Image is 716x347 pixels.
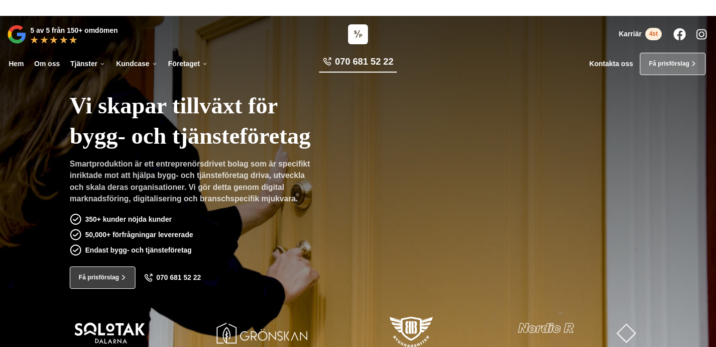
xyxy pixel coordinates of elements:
[156,273,201,282] span: 070 681 52 22
[319,55,397,73] a: 070 681 52 22
[387,4,469,11] a: Läs pressmeddelandet här!
[166,53,210,75] a: Företaget
[619,30,642,38] span: Karriär
[85,229,193,240] p: 50,000+ förfrågningar levererade
[85,214,172,225] p: 350+ kunder nöjda kunder
[70,266,135,289] a: Få prisförslag
[335,55,393,68] span: 070 681 52 22
[79,273,119,282] span: Få prisförslag
[70,80,397,158] h1: Vi skapar tillväxt för bygg- och tjänsteföretag
[645,28,662,40] span: 4st
[144,273,201,282] a: 070 681 52 22
[619,28,662,40] a: Karriär 4st
[3,3,713,12] p: Vi vann Årets Unga Företagare i Dalarna 2024 –
[590,60,633,68] a: Kontakta oss
[85,245,192,256] p: Endast bygg- och tjänsteföretag
[640,53,706,75] a: Få prisförslag
[115,53,159,75] a: Kundcase
[70,158,321,208] p: Smartproduktion är ett entreprenörsdrivet bolag som är specifikt inriktade mot att hjälpa bygg- o...
[649,59,689,69] span: Få prisförslag
[69,53,108,75] a: Tjänster
[7,53,25,75] a: Hem
[30,25,118,36] p: 5 av 5 från 150+ omdömen
[32,53,61,75] a: Om oss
